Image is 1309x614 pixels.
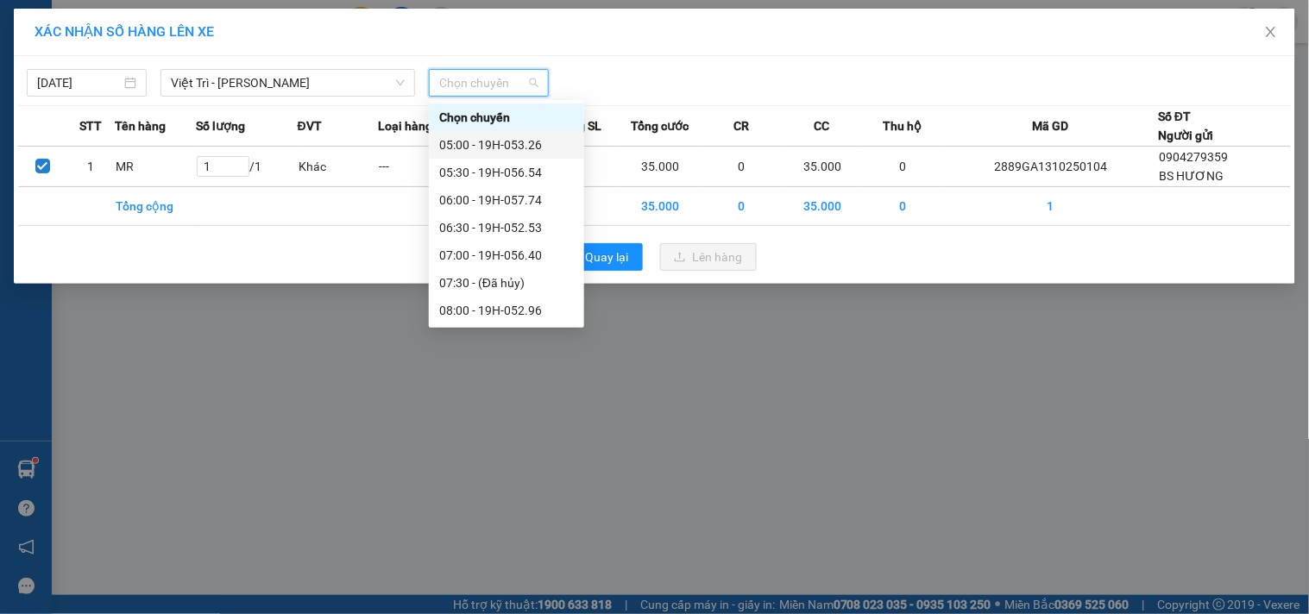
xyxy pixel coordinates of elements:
[702,147,783,187] td: 0
[884,116,922,135] span: Thu hộ
[115,187,196,226] td: Tổng cộng
[37,73,121,92] input: 13/10/2025
[702,187,783,226] td: 0
[429,103,584,131] div: Chọn chuyến
[395,78,406,88] span: down
[115,116,166,135] span: Tên hàng
[620,187,702,226] td: 35.000
[196,147,298,187] td: / 1
[439,163,574,182] div: 05:30 - 19H-056.54
[1264,25,1278,39] span: close
[1159,150,1228,164] span: 0904279359
[620,147,702,187] td: 35.000
[115,147,196,187] td: MR
[378,147,459,187] td: ---
[733,116,749,135] span: CR
[196,116,245,135] span: Số lượng
[553,243,643,271] button: rollbackQuay lại
[586,247,629,266] span: Quay lại
[1032,116,1068,135] span: Mã GD
[863,147,944,187] td: 0
[439,246,574,265] div: 07:00 - 19H-056.40
[439,108,574,127] div: Chọn chuyến
[1158,107,1213,145] div: Số ĐT Người gửi
[298,147,379,187] td: Khác
[943,147,1158,187] td: 2889GA1310250104
[782,147,863,187] td: 35.000
[943,187,1158,226] td: 1
[782,187,863,226] td: 35.000
[815,116,830,135] span: CC
[66,147,115,187] td: 1
[439,70,538,96] span: Chọn chuyến
[439,273,574,292] div: 07:30 - (Đã hủy)
[378,116,432,135] span: Loại hàng
[171,70,405,96] span: Việt Trì - Mạc Thái Tổ
[863,187,944,226] td: 0
[632,116,689,135] span: Tổng cước
[439,218,574,237] div: 06:30 - 19H-052.53
[439,135,574,154] div: 05:00 - 19H-053.26
[660,243,757,271] button: uploadLên hàng
[1247,9,1295,57] button: Close
[1159,169,1224,183] span: BS HƯƠNG
[298,116,322,135] span: ĐVT
[439,191,574,210] div: 06:00 - 19H-057.74
[35,23,214,40] span: XÁC NHẬN SỐ HÀNG LÊN XE
[439,301,574,320] div: 08:00 - 19H-052.96
[79,116,102,135] span: STT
